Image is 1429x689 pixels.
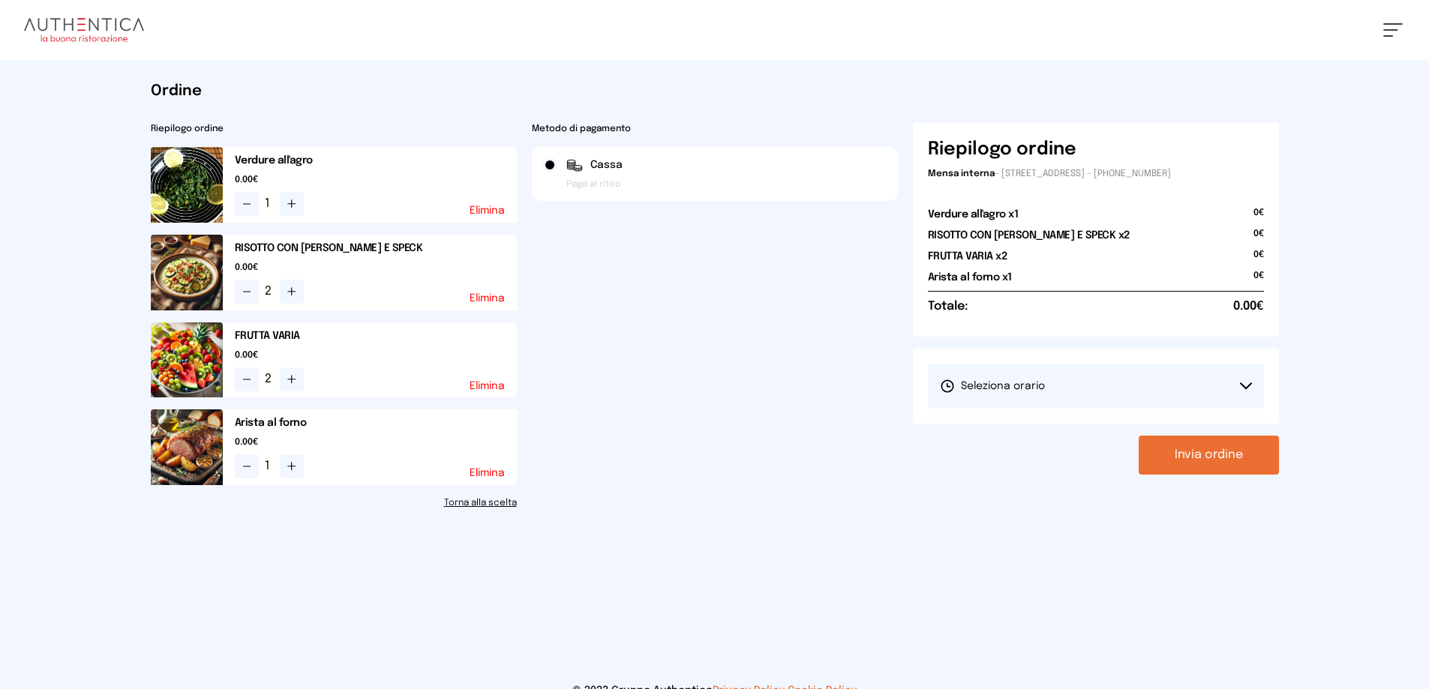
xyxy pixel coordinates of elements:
[1253,270,1264,291] span: 0€
[151,322,223,398] img: media
[235,328,517,343] h2: FRUTTA VARIA
[235,349,517,361] span: 0.00€
[265,195,274,213] span: 1
[928,207,1019,222] h2: Verdure all'agro x1
[265,370,274,388] span: 2
[928,270,1012,285] h2: Arista al forno x1
[151,409,223,485] img: media
[590,157,623,172] span: Cassa
[470,381,505,391] button: Elimina
[235,174,517,186] span: 0.00€
[235,241,517,256] h2: RISOTTO CON [PERSON_NAME] E SPECK
[928,168,1264,180] p: - [STREET_ADDRESS] - [PHONE_NUMBER]
[151,123,517,135] h2: Riepilogo ordine
[928,249,1007,264] h2: FRUTTA VARIA x2
[24,18,144,42] img: logo.8f33a47.png
[1253,249,1264,270] span: 0€
[235,415,517,430] h2: Arista al forno
[151,81,1279,102] h1: Ordine
[151,147,223,223] img: media
[928,298,968,316] h6: Totale:
[928,228,1130,243] h2: RISOTTO CON [PERSON_NAME] E SPECK x2
[235,153,517,168] h2: Verdure all'agro
[151,235,223,310] img: media
[1139,436,1279,475] button: Invia ordine
[151,497,517,509] a: Torna alla scelta
[470,205,505,216] button: Elimina
[928,169,995,178] span: Mensa interna
[928,364,1264,409] button: Seleziona orario
[928,138,1076,162] h6: Riepilogo ordine
[265,457,274,475] span: 1
[940,379,1045,394] span: Seleziona orario
[566,178,621,190] span: Paga al ritiro
[235,436,517,448] span: 0.00€
[235,262,517,274] span: 0.00€
[1253,228,1264,249] span: 0€
[1233,298,1264,316] span: 0.00€
[470,293,505,304] button: Elimina
[1253,207,1264,228] span: 0€
[265,283,274,301] span: 2
[470,468,505,478] button: Elimina
[532,123,898,135] h2: Metodo di pagamento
